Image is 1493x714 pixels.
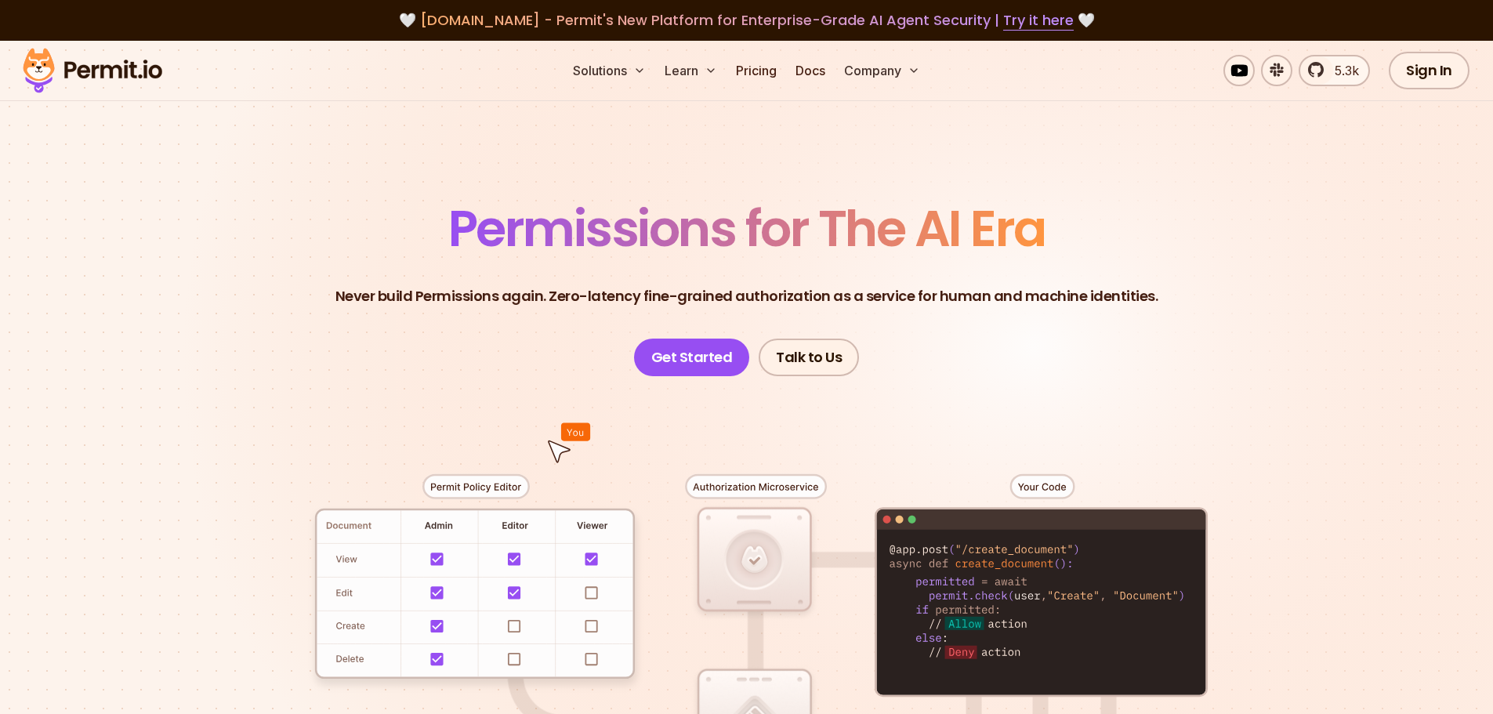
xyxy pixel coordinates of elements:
a: Sign In [1389,52,1469,89]
span: 5.3k [1325,61,1359,80]
a: Try it here [1003,10,1074,31]
span: Permissions for The AI Era [448,194,1045,263]
button: Solutions [567,55,652,86]
p: Never build Permissions again. Zero-latency fine-grained authorization as a service for human and... [335,285,1158,307]
button: Learn [658,55,723,86]
div: 🤍 🤍 [38,9,1455,31]
a: 5.3k [1299,55,1370,86]
a: Talk to Us [759,339,859,376]
img: Permit logo [16,44,169,97]
a: Pricing [730,55,783,86]
span: [DOMAIN_NAME] - Permit's New Platform for Enterprise-Grade AI Agent Security | [420,10,1074,30]
a: Docs [789,55,832,86]
a: Get Started [634,339,750,376]
button: Company [838,55,926,86]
